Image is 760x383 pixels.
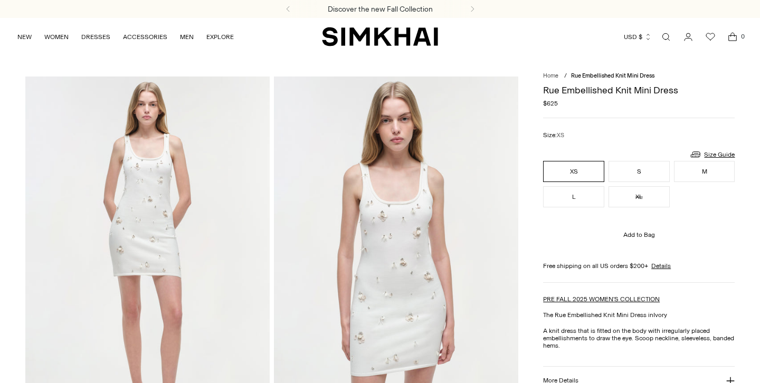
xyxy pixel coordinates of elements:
a: Discover the new Fall Collection [328,5,433,14]
a: EXPLORE [206,25,234,49]
span: Rue Embellished Knit Mini Dress [571,72,654,79]
span: 0 [738,32,747,41]
nav: breadcrumbs [543,72,735,79]
button: XL [609,186,670,207]
a: Open cart modal [722,26,743,47]
a: Size Guide [689,148,735,161]
a: Home [543,72,558,79]
a: Details [651,262,671,270]
button: L [543,186,604,207]
h1: Rue Embellished Knit Mini Dress [543,85,735,95]
span: XS [557,132,564,139]
strong: Ivory [653,311,667,319]
a: Go to the account page [678,26,699,47]
p: A knit dress that is fitted on the body with irregularly placed embellishments to draw the eye. S... [543,327,735,349]
div: Free shipping on all US orders $200+ [543,262,735,270]
a: Wishlist [700,26,721,47]
a: NEW [17,25,32,49]
a: WOMEN [44,25,69,49]
a: Open search modal [655,26,677,47]
span: $625 [543,100,558,107]
div: / [564,72,567,79]
button: USD $ [624,25,652,49]
p: The Rue Embellished Knit Mini Dress in [543,311,735,319]
a: ACCESSORIES [123,25,167,49]
button: XS [543,161,604,182]
span: Add to Bag [623,231,655,238]
button: Add to Bag [543,222,735,247]
a: PRE FALL 2025 WOMEN'S COLLECTION [543,295,660,303]
button: S [609,161,670,182]
a: DRESSES [81,25,110,49]
label: Size: [543,131,564,139]
a: SIMKHAI [322,26,438,47]
a: MEN [180,25,194,49]
button: M [674,161,735,182]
